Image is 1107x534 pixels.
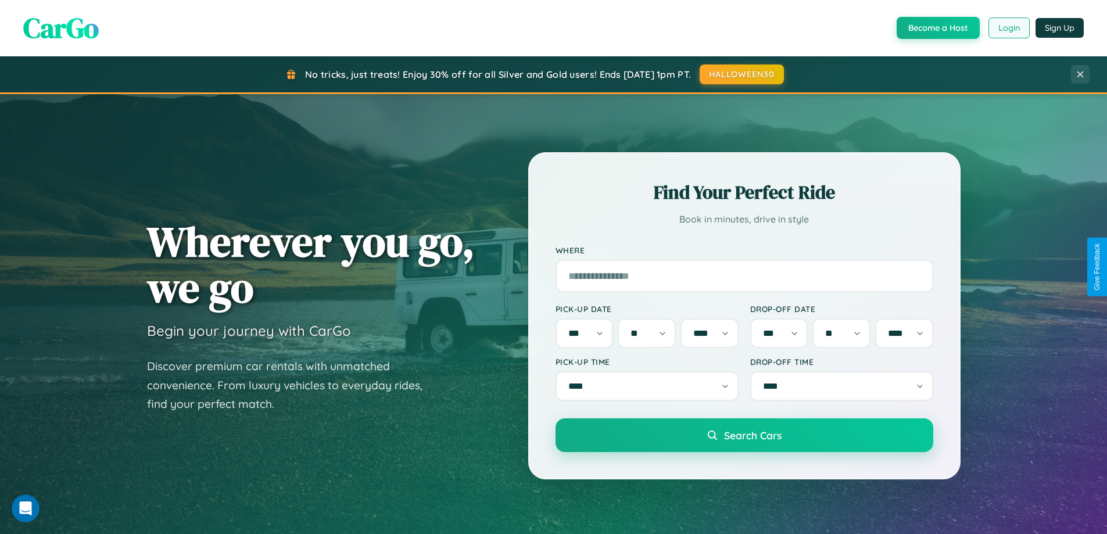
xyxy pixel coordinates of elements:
[988,17,1030,38] button: Login
[1093,243,1101,291] div: Give Feedback
[23,9,99,47] span: CarGo
[700,64,784,84] button: HALLOWEEN30
[556,357,739,367] label: Pick-up Time
[556,304,739,314] label: Pick-up Date
[147,357,438,414] p: Discover premium car rentals with unmatched convenience. From luxury vehicles to everyday rides, ...
[897,17,980,39] button: Become a Host
[12,494,40,522] iframe: Intercom live chat
[305,69,691,80] span: No tricks, just treats! Enjoy 30% off for all Silver and Gold users! Ends [DATE] 1pm PT.
[556,180,933,205] h2: Find Your Perfect Ride
[1036,18,1084,38] button: Sign Up
[750,304,933,314] label: Drop-off Date
[724,429,782,442] span: Search Cars
[147,218,475,310] h1: Wherever you go, we go
[556,418,933,452] button: Search Cars
[556,245,933,255] label: Where
[556,211,933,228] p: Book in minutes, drive in style
[750,357,933,367] label: Drop-off Time
[147,322,351,339] h3: Begin your journey with CarGo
